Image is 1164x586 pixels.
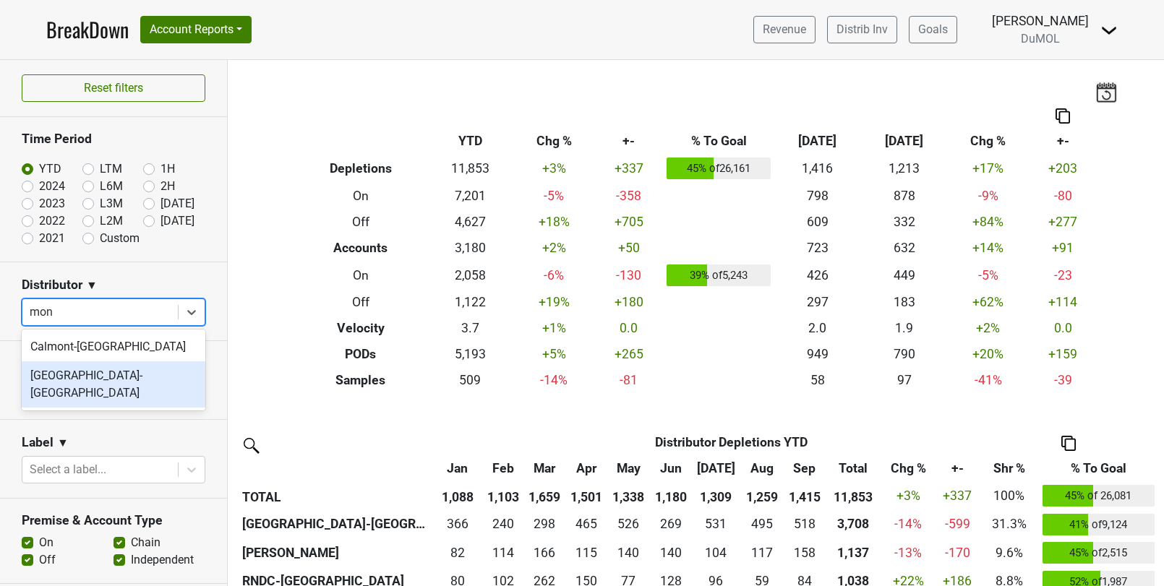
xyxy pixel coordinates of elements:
[239,538,432,567] th: [PERSON_NAME]
[753,16,816,43] a: Revenue
[861,367,948,393] td: 97
[980,538,1039,567] td: 9.6%
[909,16,957,43] a: Goals
[743,543,780,562] div: 117
[513,155,594,184] td: +3 %
[881,510,935,539] td: -14 %
[100,212,123,230] label: L2M
[594,209,663,235] td: +705
[607,510,650,539] td: 525.665
[22,74,205,102] button: Reset filters
[787,514,822,533] div: 518
[695,514,737,533] div: 531
[607,481,650,510] th: 1,338
[39,551,56,569] label: Off
[740,510,784,539] td: 495
[22,277,82,293] h3: Distributor
[427,316,513,342] td: 3.7
[22,435,54,450] h3: Label
[740,538,784,567] td: 117
[295,261,427,290] th: On
[935,455,980,481] th: +-: activate to sort column ascending
[784,481,825,510] th: 1,415
[774,209,861,235] td: 609
[22,332,205,361] div: Calmont-[GEOGRAPHIC_DATA]
[829,543,878,562] div: 1,137
[861,341,948,367] td: 790
[513,367,594,393] td: -14 %
[948,155,1029,184] td: +17 %
[826,455,882,481] th: Total: activate to sort column ascending
[650,455,691,481] th: Jun: activate to sort column ascending
[22,132,205,147] h3: Time Period
[784,510,825,539] td: 518
[861,129,948,155] th: [DATE]
[565,538,607,567] td: 114.666
[650,510,691,539] td: 268.668
[1100,22,1118,39] img: Dropdown Menu
[432,510,482,539] td: 365.7
[1029,183,1097,209] td: -80
[826,481,882,510] th: 11,853
[1029,261,1097,290] td: -23
[938,514,976,533] div: -599
[161,212,194,230] label: [DATE]
[774,261,861,290] td: 426
[432,538,482,567] td: 81.668
[948,341,1029,367] td: +20 %
[861,155,948,184] td: 1,213
[482,429,980,455] th: Distributor Depletions YTD
[829,514,878,533] div: 3,708
[610,543,646,562] div: 140
[427,183,513,209] td: 7,201
[482,481,523,510] th: 1,103
[295,209,427,235] th: Off
[39,160,61,178] label: YTD
[39,212,65,230] label: 2022
[938,543,976,562] div: -170
[948,183,1029,209] td: -9 %
[295,341,427,367] th: PODs
[861,316,948,342] td: 1.9
[295,290,427,316] th: Off
[161,178,175,195] label: 2H
[427,341,513,367] td: 5,193
[432,481,482,510] th: 1,088
[861,235,948,261] td: 632
[486,543,521,562] div: 114
[774,290,861,316] td: 297
[1039,455,1158,481] th: % To Goal: activate to sort column ascending
[436,543,479,562] div: 82
[100,195,123,212] label: L3M
[565,510,607,539] td: 465.334
[39,230,65,247] label: 2021
[569,543,604,562] div: 115
[1061,436,1076,451] img: Copy to clipboard
[692,510,740,539] td: 531.336
[827,16,897,43] a: Distrib Inv
[513,209,594,235] td: +18 %
[594,290,663,316] td: +180
[1029,235,1097,261] td: +91
[881,455,935,481] th: Chg %: activate to sort column ascending
[980,455,1039,481] th: Shr %: activate to sort column ascending
[980,481,1039,510] td: 100%
[861,290,948,316] td: 183
[861,261,948,290] td: 449
[594,129,663,155] th: +-
[524,481,565,510] th: 1,659
[861,183,948,209] td: 878
[295,367,427,393] th: Samples
[654,543,688,562] div: 140
[527,543,562,562] div: 166
[594,235,663,261] td: +50
[100,160,122,178] label: LTM
[1029,209,1097,235] td: +277
[39,534,54,551] label: On
[1029,341,1097,367] td: +159
[436,514,479,533] div: 366
[774,155,861,184] td: 1,416
[784,455,825,481] th: Sep: activate to sort column ascending
[861,209,948,235] td: 332
[239,455,432,481] th: &nbsp;: activate to sort column ascending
